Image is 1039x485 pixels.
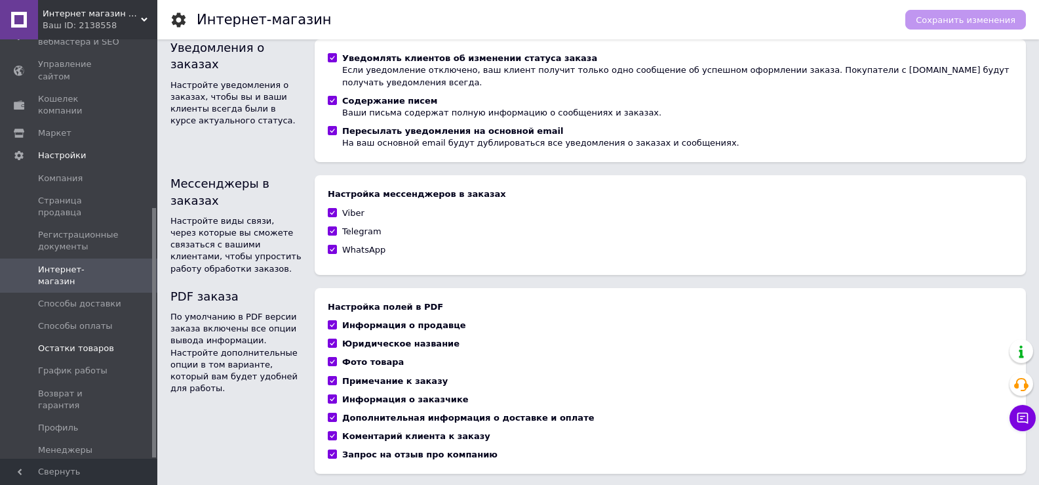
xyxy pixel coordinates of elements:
[342,53,597,63] b: Уведомлять клиентов об изменении статуса заказа
[170,288,302,305] div: PDF заказа
[43,20,157,32] div: Ваш ID: 2138558
[38,320,113,332] span: Способы оплаты
[38,343,114,354] span: Остатки товаров
[342,394,469,404] b: Информация о заказчике
[38,264,121,287] span: Интернет-магазин
[170,79,302,127] div: Настройте уведомления о заказах, чтобы вы и ваши клиенты всегда были в курсе актуального статуса.
[342,376,448,386] b: Примечание к заказу
[43,8,141,20] span: Интернет магазин въездных ворот, автоматики ворот, гаражных ворот, ролет и автоматических шлагбаумов
[38,58,121,82] span: Управление сайтом
[342,244,385,256] div: WhatsApp
[38,388,121,411] span: Возврат и гарантия
[38,150,86,161] span: Настройки
[342,207,364,219] div: Viber
[38,93,121,117] span: Кошелек компании
[38,444,92,456] span: Менеджеры
[38,422,79,434] span: Профиль
[342,107,661,119] div: Ваши письма содержат полную информацию о сообщениях и заказах.
[1010,405,1036,431] button: Чат с покупателем
[342,126,563,136] b: Пересылать уведомления на основной email
[170,175,302,208] div: Мессенджеры в заказах
[342,96,437,106] b: Содержание писем
[342,64,1013,88] div: Если уведомление отключено, ваш клиент получит только одно сообщение об успешном оформлении заказ...
[342,320,466,330] b: Информация о продавце
[328,188,1013,200] div: Настройка мессенджеров в заказах
[342,226,382,238] div: Telegram
[197,12,332,28] h1: Интернет-магазин
[38,229,121,253] span: Регистрационные документы
[342,450,498,459] b: Запрос на отзыв про компанию
[170,215,302,275] div: Настройте виды связи, через которые вы сможете связаться с вашими клиентами, чтобы упростить рабо...
[342,339,460,348] b: Юридическое название
[38,127,71,139] span: Маркет
[342,357,404,367] b: Фото товара
[38,173,83,184] span: Компания
[38,195,121,219] span: Страница продавца
[38,298,121,310] span: Способы доставки
[342,413,594,423] b: Дополнительная информация о доставке и оплате
[170,311,302,394] div: По умолчанию в PDF версии заказа включены все опции вывода информации. Настройте дополнительные о...
[38,365,108,377] span: График работы
[170,39,302,72] div: Уведомления о заказах
[342,431,490,441] b: Коментарий клиента к заказу
[328,301,1013,313] div: Настройка полей в PDF
[342,137,739,149] div: На ваш основной email будут дублироваться все уведомления о заказах и сообщениях.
